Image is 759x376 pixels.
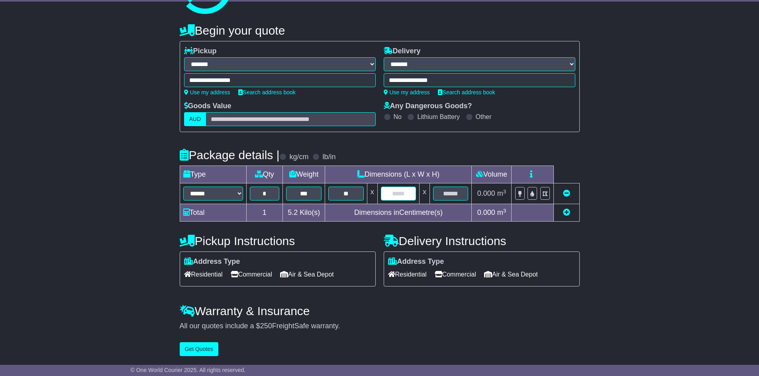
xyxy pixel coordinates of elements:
[180,166,246,183] td: Type
[238,89,296,95] a: Search address book
[325,204,472,222] td: Dimensions in Centimetre(s)
[420,183,430,204] td: x
[180,342,219,356] button: Get Quotes
[438,89,495,95] a: Search address book
[184,112,206,126] label: AUD
[388,257,444,266] label: Address Type
[477,189,495,197] span: 0.000
[283,166,325,183] td: Weight
[497,189,506,197] span: m
[484,268,538,281] span: Air & Sea Depot
[472,166,512,183] td: Volume
[131,367,246,373] span: © One World Courier 2025. All rights reserved.
[384,47,421,56] label: Delivery
[231,268,272,281] span: Commercial
[497,208,506,216] span: m
[246,166,283,183] td: Qty
[384,89,430,95] a: Use my address
[476,113,492,121] label: Other
[503,208,506,214] sup: 3
[384,234,580,247] h4: Delivery Instructions
[384,102,472,111] label: Any Dangerous Goods?
[184,268,223,281] span: Residential
[260,322,272,330] span: 250
[435,268,476,281] span: Commercial
[184,89,230,95] a: Use my address
[367,183,377,204] td: x
[477,208,495,216] span: 0.000
[563,189,570,197] a: Remove this item
[180,322,580,331] div: All our quotes include a $ FreightSafe warranty.
[283,204,325,222] td: Kilo(s)
[280,268,334,281] span: Air & Sea Depot
[394,113,402,121] label: No
[180,234,376,247] h4: Pickup Instructions
[180,148,280,162] h4: Package details |
[288,208,298,216] span: 5.2
[184,102,231,111] label: Goods Value
[180,24,580,37] h4: Begin your quote
[184,257,240,266] label: Address Type
[417,113,460,121] label: Lithium Battery
[289,153,308,162] label: kg/cm
[563,208,570,216] a: Add new item
[388,268,427,281] span: Residential
[180,304,580,318] h4: Warranty & Insurance
[180,204,246,222] td: Total
[325,166,472,183] td: Dimensions (L x W x H)
[503,189,506,195] sup: 3
[246,204,283,222] td: 1
[184,47,217,56] label: Pickup
[322,153,335,162] label: lb/in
